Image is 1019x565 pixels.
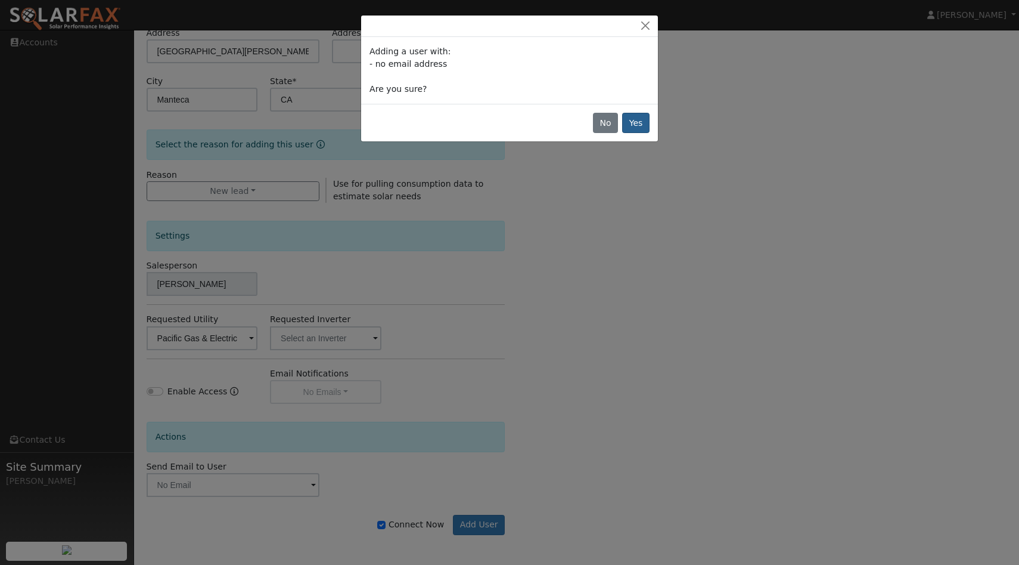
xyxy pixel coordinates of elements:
button: Close [637,20,654,32]
button: Yes [622,113,650,133]
span: - no email address [369,59,447,69]
button: No [593,113,618,133]
span: Are you sure? [369,84,427,94]
span: Adding a user with: [369,47,451,56]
